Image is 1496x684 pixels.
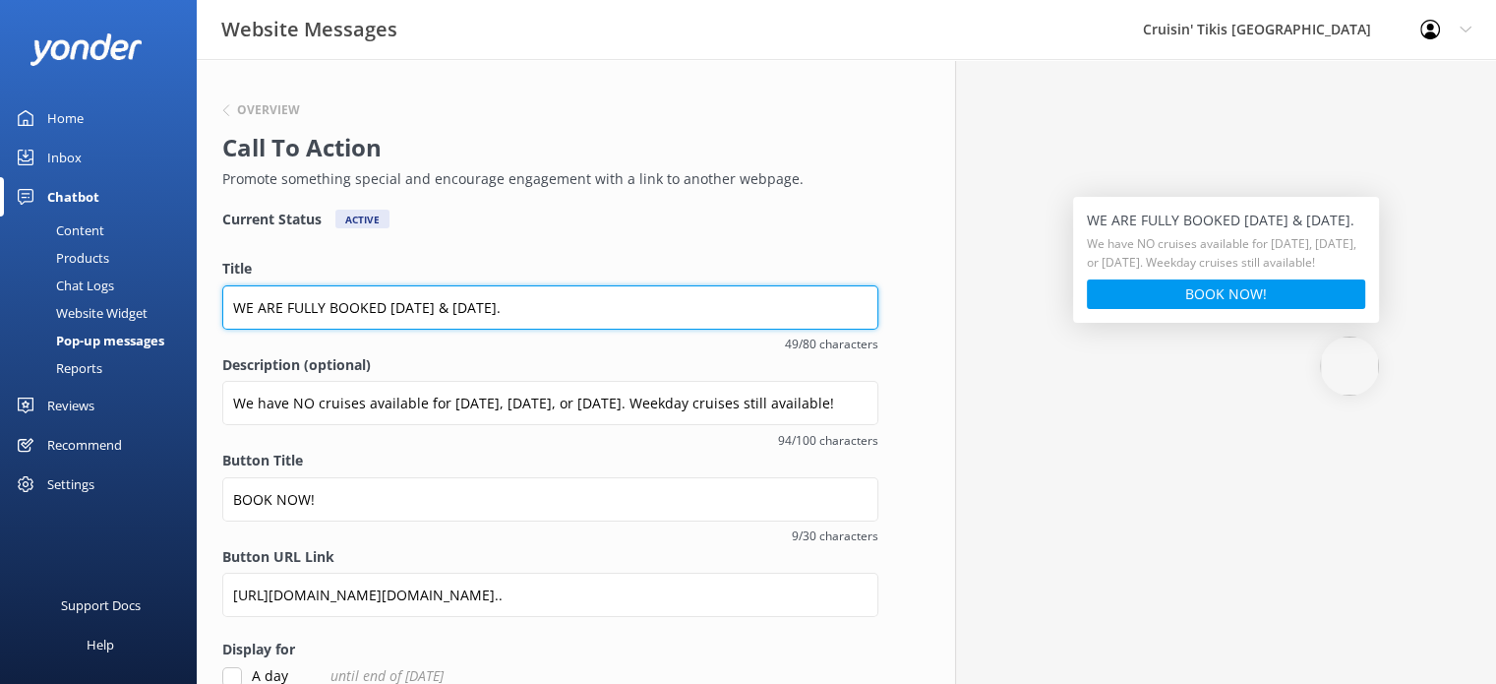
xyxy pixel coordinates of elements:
[47,386,94,425] div: Reviews
[12,327,164,354] div: Pop-up messages
[61,586,141,625] div: Support Docs
[12,327,197,354] a: Pop-up messages
[222,335,878,353] span: 49/80 characters
[222,431,878,450] span: 94/100 characters
[12,272,114,299] div: Chat Logs
[222,354,878,376] label: Description (optional)
[222,129,868,166] h2: Call To Action
[222,104,300,116] button: Overview
[222,527,878,545] span: 9/30 characters
[12,299,148,327] div: Website Widget
[1087,234,1365,272] h5: We have NO cruises available for [DATE], [DATE], or [DATE]. Weekday cruises still available!
[237,104,300,116] h6: Overview
[12,299,197,327] a: Website Widget
[47,425,122,465] div: Recommend
[222,450,878,471] label: Button Title
[12,244,197,272] a: Products
[335,210,389,228] div: Active
[12,354,102,382] div: Reports
[222,285,878,330] input: Title
[222,210,322,228] h4: Current Status
[87,625,114,664] div: Help
[12,272,197,299] a: Chat Logs
[12,217,197,244] a: Content
[30,33,143,66] img: yonder-white-logo.png
[1087,211,1365,230] h5: WE ARE FULLY BOOKED [DATE] & [DATE].
[47,138,82,177] div: Inbox
[12,354,197,382] a: Reports
[222,573,878,617] input: Button URL
[12,217,104,244] div: Content
[47,98,84,138] div: Home
[222,477,878,522] input: Button Title
[222,168,868,190] p: Promote something special and encourage engagement with a link to another webpage.
[222,546,878,568] label: Button URL Link
[1087,280,1365,309] button: BOOK NOW!
[221,14,397,45] h3: Website Messages
[222,381,878,425] input: Description
[47,465,94,504] div: Settings
[222,639,878,660] label: Display for
[12,244,109,272] div: Products
[222,258,878,280] label: Title
[47,177,99,217] div: Chatbot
